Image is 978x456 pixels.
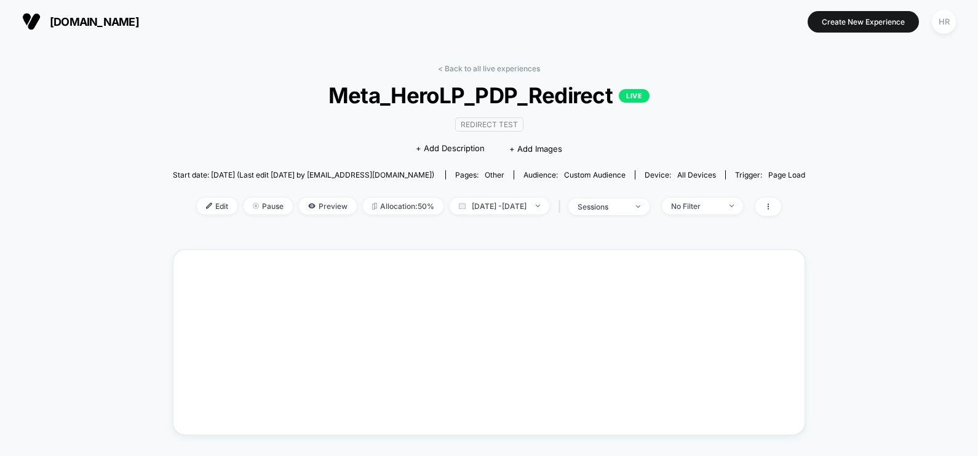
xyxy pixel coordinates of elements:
span: Preview [299,198,357,214]
span: Start date: [DATE] (Last edit [DATE] by [EMAIL_ADDRESS][DOMAIN_NAME]) [173,170,434,179]
span: Meta_HeroLP_PDP_Redirect [205,82,774,108]
button: Create New Experience [808,11,919,33]
span: | [555,198,568,216]
button: HR [928,9,960,34]
span: + Add Images [509,144,562,154]
img: end [636,205,640,208]
span: Redirect Test [455,117,523,132]
div: No Filter [671,202,720,211]
div: Trigger: [735,170,805,179]
span: [DOMAIN_NAME] [50,15,139,28]
img: calendar [459,203,466,209]
span: Allocation: 50% [363,198,443,214]
div: sessions [578,202,627,211]
div: Audience: [523,170,626,179]
div: Pages: [455,170,504,179]
img: end [536,205,540,207]
span: Custom Audience [564,170,626,179]
div: HR [932,10,956,34]
img: edit [206,203,212,209]
span: [DATE] - [DATE] [450,198,549,214]
span: Pause [244,198,293,214]
img: rebalance [372,203,377,210]
img: end [253,203,259,209]
span: + Add Description [416,143,485,155]
span: Edit [197,198,237,214]
img: Visually logo [22,12,41,31]
p: LIVE [619,89,650,103]
span: Device: [635,170,725,179]
img: end [730,205,734,207]
button: [DOMAIN_NAME] [18,12,143,31]
span: Page Load [768,170,805,179]
a: < Back to all live experiences [438,64,540,73]
span: other [485,170,504,179]
span: all devices [677,170,716,179]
